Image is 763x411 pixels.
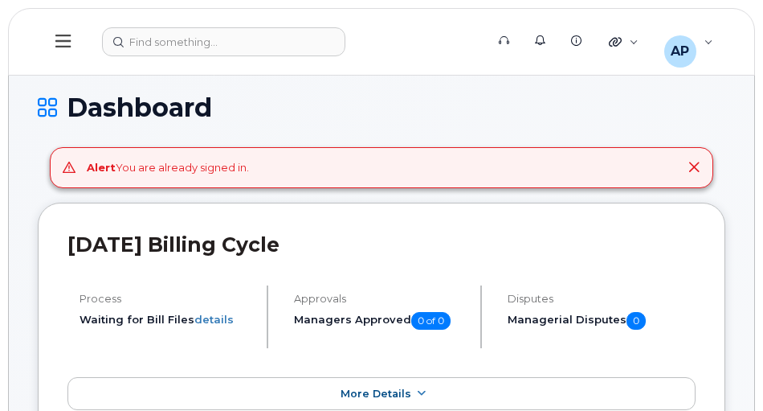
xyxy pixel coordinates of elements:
span: 0 [626,312,646,330]
strong: Alert [87,161,116,174]
h5: Managerial Disputes [508,312,696,330]
div: You are already signed in. [87,160,249,175]
h4: Approvals [294,293,467,305]
h5: Managers Approved [294,312,467,330]
span: 0 of 0 [411,312,451,330]
a: details [194,313,234,326]
h4: Process [80,293,253,305]
span: More Details [341,388,411,400]
li: Waiting for Bill Files [80,312,253,327]
h4: Disputes [508,293,696,305]
h2: [DATE] Billing Cycle [67,232,696,257]
h1: Dashboard [38,93,725,121]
